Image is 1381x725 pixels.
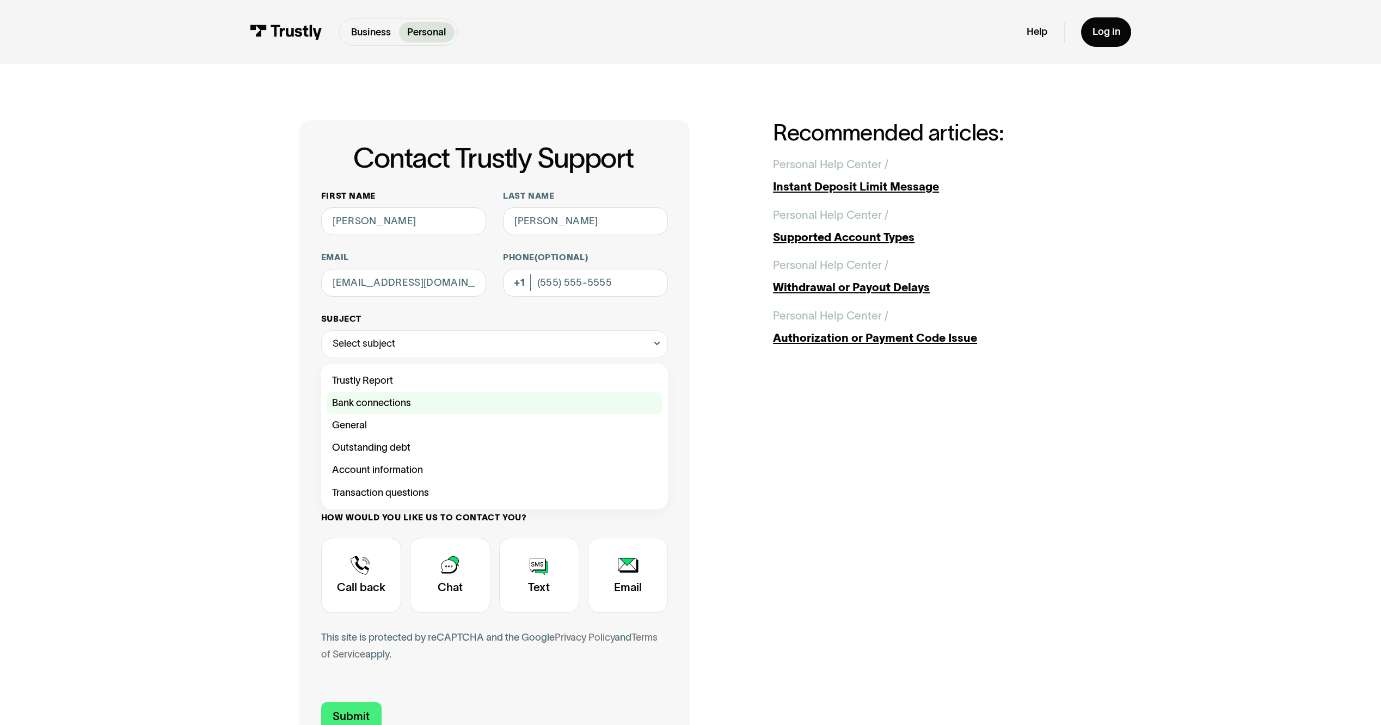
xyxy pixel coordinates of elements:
div: Select subject [321,330,668,358]
label: Email [321,252,486,263]
input: (555) 555-5555 [503,269,668,297]
img: Trustly Logo [250,24,323,40]
span: Trustly Report [332,372,393,389]
nav: Select subject [321,358,668,509]
span: Bank connections [332,395,411,411]
p: Personal [407,25,446,40]
div: Withdrawal or Payout Delays [773,279,1082,296]
a: Personal Help Center /Instant Deposit Limit Message [773,156,1082,195]
label: First name [321,191,486,202]
input: Alex [321,207,486,235]
div: Log in [1092,26,1120,38]
p: Business [351,25,391,40]
div: This site is protected by reCAPTCHA and the Google and apply. [321,629,668,663]
div: Personal Help Center / [773,257,888,274]
a: Help [1027,26,1047,38]
span: Outstanding debt [332,439,410,456]
a: Business [342,22,399,42]
h1: Contact Trustly Support [319,143,668,174]
div: Authorization or Payment Code Issue [773,330,1082,347]
label: Subject [321,314,668,325]
a: Privacy Policy [555,632,615,643]
a: Personal [399,22,455,42]
span: Account information [332,462,423,478]
div: Personal Help Center / [773,156,888,173]
div: Supported Account Types [773,229,1082,246]
span: General [332,417,367,434]
div: Instant Deposit Limit Message [773,179,1082,195]
h2: Recommended articles: [773,120,1082,145]
span: (Optional) [535,253,588,262]
a: Personal Help Center /Supported Account Types [773,207,1082,246]
input: Howard [503,207,668,235]
label: Last name [503,191,668,202]
span: Transaction questions [332,484,429,501]
input: alex@mail.com [321,269,486,297]
a: Personal Help Center /Authorization or Payment Code Issue [773,308,1082,347]
div: Select subject [333,335,395,352]
a: Personal Help Center /Withdrawal or Payout Delays [773,257,1082,296]
a: Log in [1081,17,1131,47]
label: Phone [503,252,668,263]
div: Personal Help Center / [773,308,888,324]
div: Personal Help Center / [773,207,888,224]
label: How would you like us to contact you? [321,512,668,524]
